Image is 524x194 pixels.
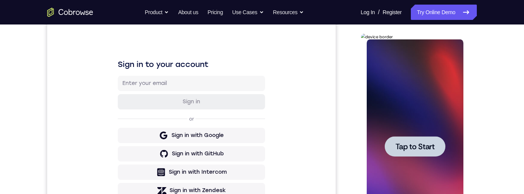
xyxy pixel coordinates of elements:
button: Sign in [71,88,218,103]
p: or [140,109,148,116]
input: Enter your email [75,73,213,81]
span: Tap to Start [35,109,74,117]
button: Sign in with Intercom [71,158,218,173]
button: Product [145,5,169,20]
span: / [378,8,379,17]
button: Sign in with Zendesk [71,176,218,192]
a: Log In [361,5,375,20]
button: Resources [273,5,304,20]
div: Sign in with Google [124,125,176,133]
a: About us [178,5,198,20]
div: Sign in with GitHub [125,143,176,151]
button: Tap to Start [24,103,84,123]
a: Go to the home page [47,8,93,17]
h1: Sign in to your account [71,52,218,63]
button: Sign in with GitHub [71,140,218,155]
a: Try Online Demo [411,5,477,20]
a: Register [383,5,402,20]
a: Pricing [208,5,223,20]
button: Sign in with Google [71,121,218,137]
div: Sign in with Zendesk [122,180,179,188]
div: Sign in with Intercom [122,162,180,170]
button: Use Cases [232,5,264,20]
